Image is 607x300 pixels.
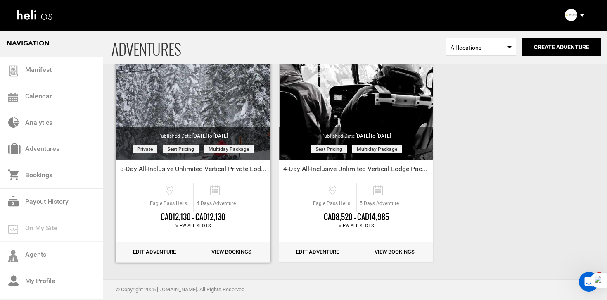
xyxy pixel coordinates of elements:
[311,145,347,153] span: Seat Pricing
[279,164,433,177] div: 4-Day All-Inclusive Unlimited Vertical Lodge Package
[204,145,254,153] span: Multiday package
[279,242,356,262] a: Edit Adventure
[207,133,228,139] span: to [DATE]
[116,242,193,262] a: Edit Adventure
[116,223,270,229] div: View All Slots
[279,223,433,229] div: View All Slots
[8,250,18,262] img: agents-icon.svg
[357,200,402,207] span: 5 Days Adventure
[8,225,18,234] img: on_my_site.svg
[163,145,199,153] span: Seat Pricing
[352,145,402,153] span: Multiday package
[565,9,577,21] img: bce35a57f002339d0472b514330e267c.png
[279,127,433,140] div: Published Date:
[194,200,239,207] span: 4 Days Adventure
[17,5,54,26] img: heli-logo
[7,65,19,77] img: guest-list.svg
[451,43,512,52] span: All locations
[193,242,270,262] a: View Bookings
[116,164,270,177] div: 3-Day All-Inclusive Unlimited Vertical Private Lodge
[311,200,356,207] span: Eagle Pass Heliski Day [GEOGRAPHIC_DATA], [GEOGRAPHIC_DATA], [GEOGRAPHIC_DATA], [GEOGRAPHIC_DATA]...
[356,133,391,139] span: [DATE]
[192,133,228,139] span: [DATE]
[370,133,391,139] span: to [DATE]
[522,38,601,56] button: Create Adventure
[579,272,599,292] iframe: Intercom live chat
[446,38,516,56] span: Select box activate
[111,30,446,64] span: ADVENTURES
[116,212,270,223] div: CAD12,130 - CAD12,130
[8,93,18,102] img: calendar.svg
[133,145,157,153] span: Private
[596,272,602,279] span: 1
[356,242,434,262] a: View Bookings
[148,200,193,207] span: Eagle Pass Heliski Day [GEOGRAPHIC_DATA], [GEOGRAPHIC_DATA], [GEOGRAPHIC_DATA], [GEOGRAPHIC_DATA]...
[116,127,270,140] div: Published Date:
[279,212,433,223] div: CAD8,520 - CAD14,985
